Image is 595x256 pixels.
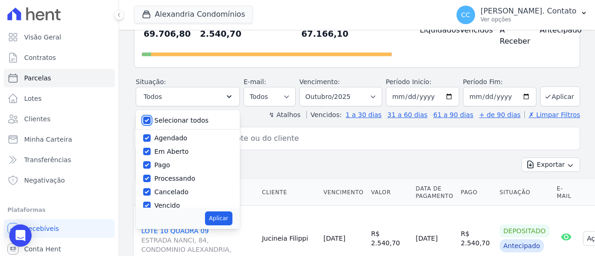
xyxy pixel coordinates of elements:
[479,111,521,118] a: + de 90 dias
[24,155,71,164] span: Transferências
[412,179,457,206] th: Data de Pagamento
[134,179,258,206] th: Contrato
[449,2,595,28] button: CC [PERSON_NAME]. Contato Ver opções
[4,151,115,169] a: Transferências
[299,78,340,85] label: Vencimento:
[24,244,61,254] span: Conta Hent
[553,179,579,206] th: E-mail
[24,114,50,124] span: Clientes
[24,33,61,42] span: Visão Geral
[4,171,115,190] a: Negativação
[4,130,115,149] a: Minha Carteira
[4,89,115,108] a: Lotes
[24,53,56,62] span: Contratos
[4,48,115,67] a: Contratos
[154,175,195,182] label: Processando
[24,224,59,233] span: Recebíveis
[524,111,580,118] a: ✗ Limpar Filtros
[386,78,431,85] label: Período Inicío:
[500,239,544,252] div: Antecipado
[481,16,576,23] p: Ver opções
[387,111,427,118] a: 31 a 60 dias
[7,204,111,216] div: Plataformas
[367,179,412,206] th: Valor
[154,161,170,169] label: Pago
[24,135,72,144] span: Minha Carteira
[9,224,32,247] div: Open Intercom Messenger
[154,202,180,209] label: Vencido
[457,179,496,206] th: Pago
[433,111,473,118] a: 61 a 90 dias
[244,78,266,85] label: E-mail:
[522,158,580,172] button: Exportar
[269,111,300,118] label: ↯ Atalhos
[496,179,553,206] th: Situação
[540,25,565,36] h4: Antecipado
[500,224,549,237] div: Depositado
[481,7,576,16] p: [PERSON_NAME]. Contato
[136,87,240,106] button: Todos
[154,148,189,155] label: Em Aberto
[151,129,576,148] input: Buscar por nome do lote ou do cliente
[154,117,209,124] label: Selecionar todos
[324,235,345,242] a: [DATE]
[320,179,367,206] th: Vencimento
[420,25,445,36] h4: Liquidados
[463,77,536,87] label: Período Fim:
[154,134,187,142] label: Agendado
[540,86,580,106] button: Aplicar
[461,12,470,18] span: CC
[24,176,65,185] span: Negativação
[258,179,319,206] th: Cliente
[24,94,42,103] span: Lotes
[4,69,115,87] a: Parcelas
[144,91,162,102] span: Todos
[460,25,485,36] h4: Vencidos
[500,25,525,47] h4: A Receber
[4,28,115,46] a: Visão Geral
[24,73,51,83] span: Parcelas
[136,78,166,85] label: Situação:
[4,110,115,128] a: Clientes
[134,6,253,23] button: Alexandria Condomínios
[346,111,382,118] a: 1 a 30 dias
[306,111,342,118] label: Vencidos:
[205,211,232,225] button: Aplicar
[154,188,188,196] label: Cancelado
[4,219,115,238] a: Recebíveis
